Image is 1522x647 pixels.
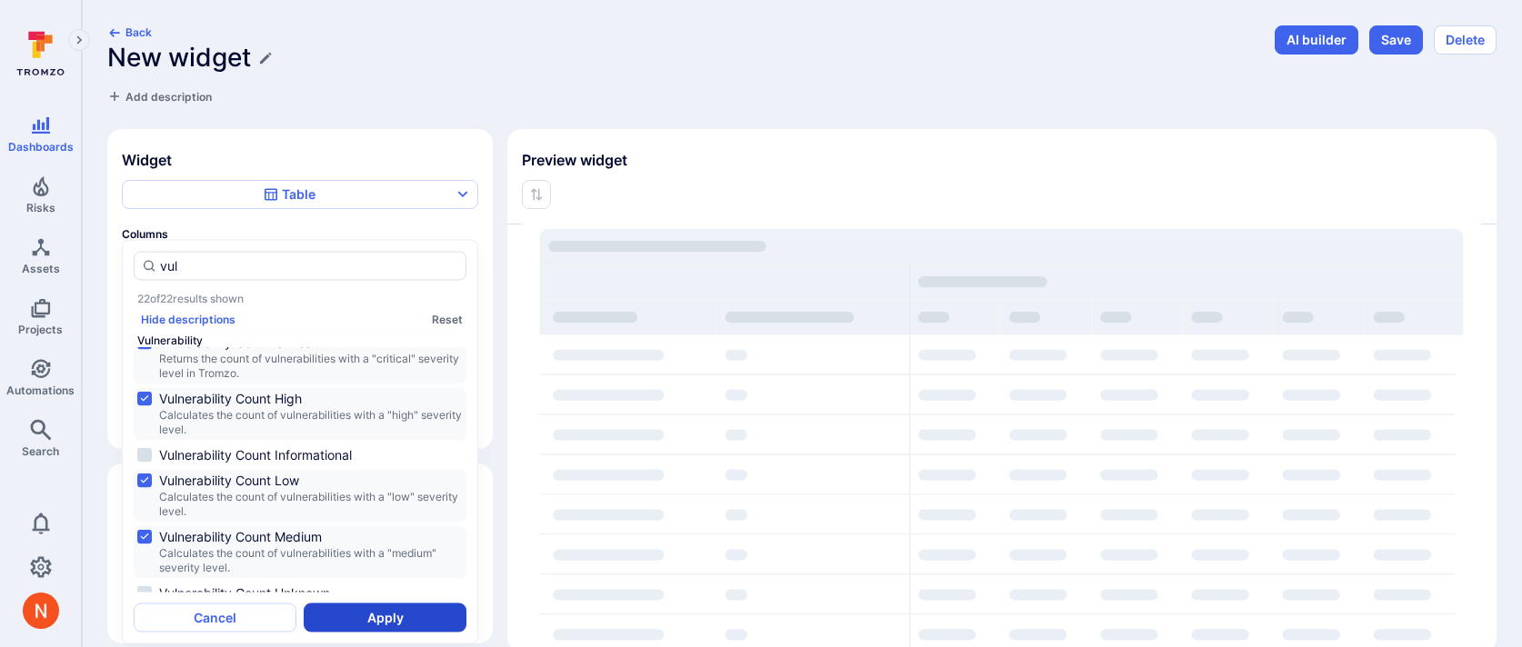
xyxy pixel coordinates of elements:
div: Neeren Patki [23,592,59,629]
span: Widget [122,151,478,169]
div: Widget preview [507,224,1497,634]
button: Delete [1434,25,1497,55]
div: Table [264,185,315,204]
span: Risks [26,201,55,214]
img: ACg8ocIprwjrgDQnDsNSk9Ghn5p5-B8DpAKWoJ5Gi9syOE4K59tr4Q=s96-c [23,592,59,629]
button: Cancel [134,602,296,632]
span: Preview widget [507,151,1497,169]
span: Columns [122,227,478,241]
button: Expand navigation menu [68,29,90,51]
div: Vulnerability [134,333,466,347]
button: Table [122,180,478,209]
button: Add description [107,87,212,105]
span: Dashboards [8,140,74,154]
span: Search [22,444,59,458]
span: Calculates the count of vulnerabilities with a "medium" severity level. [159,546,463,575]
span: Calculates the count of vulnerabilities with a "low" severity level. [159,490,463,519]
input: Search measure [160,257,458,275]
span: Projects [18,323,63,336]
span: Vulnerability Count High [159,390,463,408]
span: Vulnerability Count Medium [159,528,463,546]
span: Assets [22,262,60,275]
button: Reset [432,313,463,326]
span: Vulnerability Count Informational [159,446,463,464]
span: Returns the count of vulnerabilities with a "critical" severity level in Tromzo. [159,352,463,381]
button: Edit title [258,51,273,65]
span: Automations [6,383,75,397]
button: Save [1369,25,1423,55]
span: Calculates the count of vulnerabilities with a "high" severity level. [159,408,463,437]
button: Back [107,25,152,39]
i: Expand navigation menu [73,33,85,48]
h1: New widget [107,43,251,73]
div: autocomplete options [134,252,466,632]
span: Add description [125,90,212,104]
button: Apply [304,602,466,632]
span: Vulnerability Count Low [159,472,463,490]
button: Hide descriptions [137,313,239,326]
p: 22 of 22 results shown [137,292,244,305]
span: Vulnerability Count Unknown [159,584,463,602]
button: AI builder [1275,25,1358,55]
